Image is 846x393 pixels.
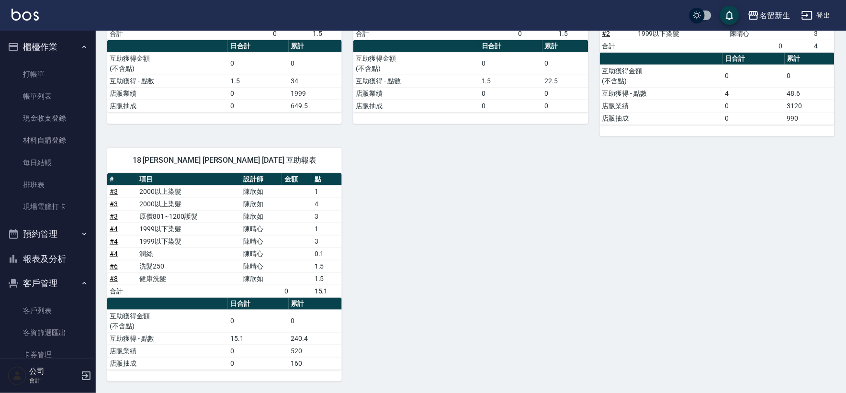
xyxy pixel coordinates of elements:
[241,272,282,285] td: 陳欣如
[107,285,137,297] td: 合計
[228,87,288,100] td: 0
[4,107,92,129] a: 現金收支登錄
[600,65,723,87] td: 互助獲得金額 (不含點)
[110,225,118,233] a: #4
[137,198,241,210] td: 2000以上染髮
[107,298,342,370] table: a dense table
[353,75,479,87] td: 互助獲得 - 點數
[282,173,312,186] th: 金額
[312,285,342,297] td: 15.1
[353,87,479,100] td: 店販業績
[4,344,92,366] a: 卡券管理
[600,53,835,125] table: a dense table
[241,260,282,272] td: 陳晴心
[542,87,588,100] td: 0
[228,52,288,75] td: 0
[312,185,342,198] td: 1
[353,52,479,75] td: 互助獲得金額 (不含點)
[798,7,835,24] button: 登出
[723,87,785,100] td: 4
[241,185,282,198] td: 陳欣如
[110,213,118,220] a: #3
[107,100,228,112] td: 店販抽成
[4,322,92,344] a: 客資篩選匯出
[4,152,92,174] a: 每日結帳
[312,272,342,285] td: 1.5
[812,40,835,52] td: 4
[107,27,147,40] td: 合計
[516,27,556,40] td: 0
[137,260,241,272] td: 洗髮250
[110,262,118,270] a: #6
[110,237,118,245] a: #4
[241,198,282,210] td: 陳欣如
[776,40,812,52] td: 0
[289,52,342,75] td: 0
[4,34,92,59] button: 櫃檯作業
[723,100,785,112] td: 0
[4,247,92,271] button: 報表及分析
[241,247,282,260] td: 陳晴心
[228,75,288,87] td: 1.5
[282,285,312,297] td: 0
[4,196,92,218] a: 現場電腦打卡
[228,357,288,370] td: 0
[542,75,588,87] td: 22.5
[107,345,228,357] td: 店販業績
[4,222,92,247] button: 預約管理
[289,87,342,100] td: 1999
[311,27,342,40] td: 1.5
[119,156,330,165] span: 18 [PERSON_NAME] [PERSON_NAME] [DATE] 互助報表
[723,112,785,124] td: 0
[479,52,542,75] td: 0
[107,310,228,332] td: 互助獲得金額 (不含點)
[312,198,342,210] td: 4
[312,235,342,247] td: 3
[812,27,835,40] td: 3
[635,27,727,40] td: 1999以下染髮
[107,173,342,298] table: a dense table
[110,250,118,258] a: #4
[785,112,835,124] td: 990
[4,85,92,107] a: 帳單列表
[542,52,588,75] td: 0
[785,53,835,65] th: 累計
[228,298,288,310] th: 日合計
[600,40,636,52] td: 合計
[542,100,588,112] td: 0
[312,247,342,260] td: 0.1
[353,40,588,112] table: a dense table
[4,129,92,151] a: 材料自購登錄
[107,40,342,112] table: a dense table
[289,345,342,357] td: 520
[542,40,588,53] th: 累計
[228,332,288,345] td: 15.1
[727,27,776,40] td: 陳晴心
[289,357,342,370] td: 160
[353,100,479,112] td: 店販抽成
[479,100,542,112] td: 0
[228,310,288,332] td: 0
[110,200,118,208] a: #3
[4,63,92,85] a: 打帳單
[479,75,542,87] td: 1.5
[137,235,241,247] td: 1999以下染髮
[271,27,311,40] td: 0
[600,87,723,100] td: 互助獲得 - 點數
[289,100,342,112] td: 649.5
[785,87,835,100] td: 48.6
[785,65,835,87] td: 0
[723,65,785,87] td: 0
[556,27,588,40] td: 1.5
[241,173,282,186] th: 設計師
[107,357,228,370] td: 店販抽成
[241,223,282,235] td: 陳晴心
[723,53,785,65] th: 日合計
[137,272,241,285] td: 健康洗髮
[720,6,739,25] button: save
[4,174,92,196] a: 排班表
[137,185,241,198] td: 2000以上染髮
[353,27,394,40] td: 合計
[312,260,342,272] td: 1.5
[744,6,794,25] button: 名留新生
